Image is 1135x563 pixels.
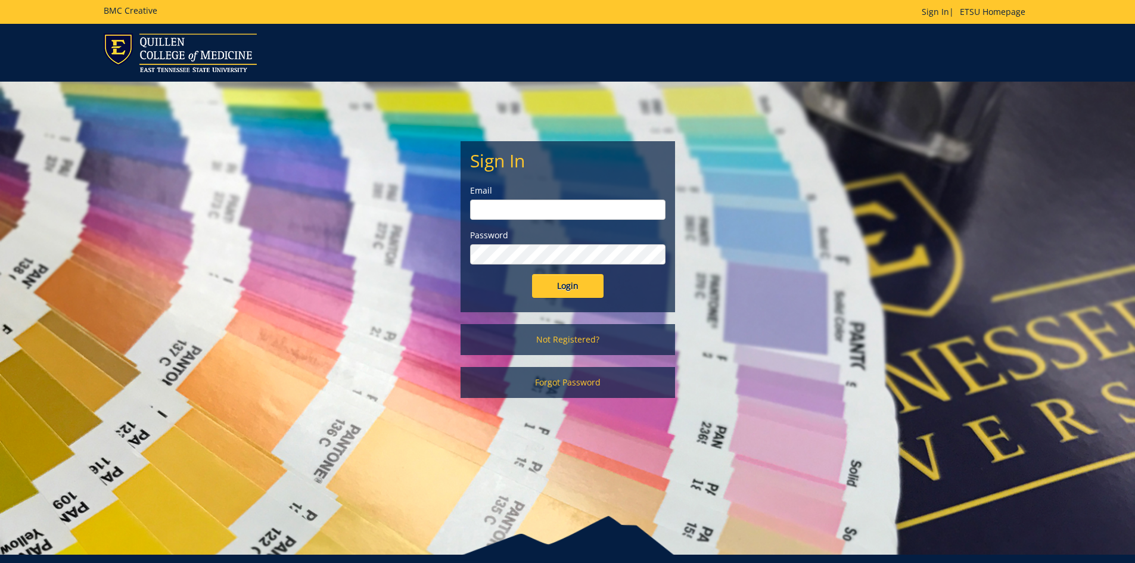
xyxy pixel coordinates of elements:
img: ETSU logo [104,33,257,72]
a: ETSU Homepage [954,6,1031,17]
label: Email [470,185,666,197]
h5: BMC Creative [104,6,157,15]
a: Not Registered? [461,324,675,355]
a: Sign In [922,6,949,17]
a: Forgot Password [461,367,675,398]
h2: Sign In [470,151,666,170]
input: Login [532,274,604,298]
p: | [922,6,1031,18]
label: Password [470,229,666,241]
